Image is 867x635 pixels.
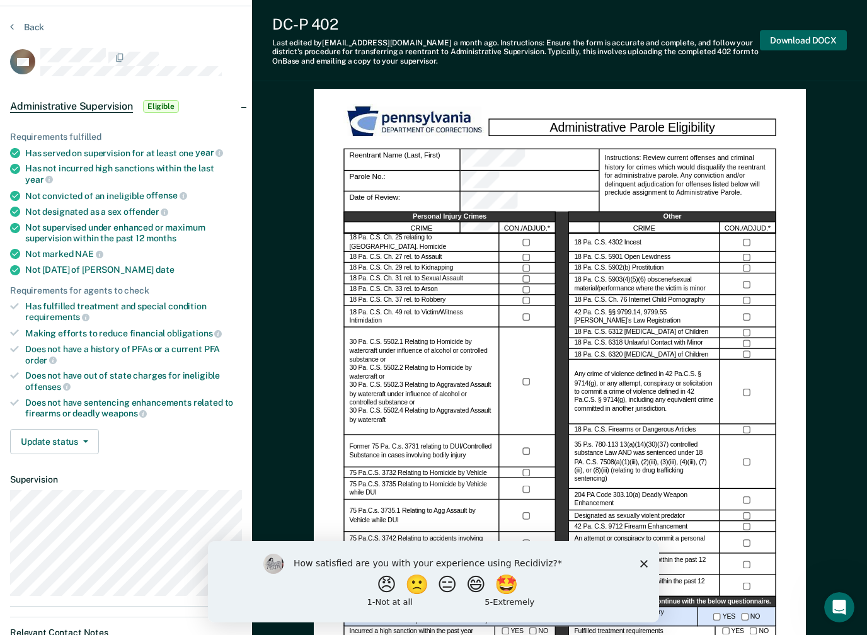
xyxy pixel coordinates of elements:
label: 18 Pa. C.S. 5903(4)(5)(6) obscene/sexual material/performance where the victim is minor [574,276,714,293]
div: Not marked [25,248,242,260]
label: 30 Pa. C.S. 5502.1 Relating to Homicide by watercraft under influence of alcohol or controlled su... [349,338,493,425]
label: 18 Pa. C.S. 5901 Open Lewdness [574,253,670,262]
div: Administrative Parole Eligibility [488,118,776,136]
div: Last edited by [EMAIL_ADDRESS][DOMAIN_NAME] . Instructions: Ensure the form is accurate and compl... [272,38,760,66]
div: Not designated as a sex [25,206,242,217]
span: NAE [75,249,103,259]
span: Administrative Supervision [10,100,133,113]
button: Back [10,21,44,33]
label: 18 Pa. C.S. 6312 [MEDICAL_DATA] of Children [574,329,708,338]
div: Requirements for agents to check [10,285,242,296]
label: 18 Pa. C.S. Ch. 25 relating to [GEOGRAPHIC_DATA]. Homicide [349,234,493,251]
div: CON./ADJUD.* [720,222,776,233]
div: Making efforts to reduce financial [25,328,242,339]
span: offense [146,190,187,200]
button: Update status [10,429,99,454]
img: PDOC Logo [343,104,488,140]
span: date [156,265,174,275]
label: Designated as sexually violent predator [574,512,684,520]
label: 18 Pa. C.S. Ch. 27 rel. to Assault [349,253,442,262]
div: Has fulfilled treatment and special condition [25,301,242,323]
div: Instructions: Review current offenses and criminal history for crimes which would disqualify the ... [599,149,776,234]
span: offenses [25,382,71,392]
label: 204 PA Code 303.10(a) Deadly Weapon Enhancement [574,491,714,508]
label: 18 Pa. C.S. 4302 Incest [574,238,641,247]
div: YES NO [698,607,776,626]
iframe: Intercom live chat [824,592,854,622]
div: CON./ADJUD.* [499,222,555,233]
button: Download DOCX [760,30,847,51]
span: a month ago [454,38,497,47]
label: 18 Pa. C.S. Ch. 31 rel. to Sexual Assault [349,275,462,283]
label: 18 Pa. C.S. 6318 Unlawful Contact with Minor [574,340,703,348]
div: CRIME [343,222,499,233]
span: offender [123,207,169,217]
label: 42 Pa. C.S. 9712 Firearm Enhancement [574,522,687,531]
label: 18 Pa. C.S. Ch. 76 Internet Child Pornography [574,296,704,305]
div: Requirements fulfilled [10,132,242,142]
div: Parole No.: [343,171,460,192]
div: Has served on supervision for at least one [25,147,242,159]
div: Does not have a history of PFAs or a current PFA order [25,344,242,365]
div: Parole No.: [460,171,599,192]
label: 75 Pa.C.s. 3735.1 Relating to Agg Assault by Vehicle while DUI [349,507,493,524]
div: DC-P 402 [272,15,760,33]
div: If any "YES" is checked above, then the reentrant is not eligible for Administrative Parole. If "... [343,597,776,607]
div: Does not have sentencing enhancements related to firearms or deadly [25,398,242,419]
label: Maximum Supervision Level within the past 12 months [574,578,714,595]
div: Reentrant Name (Last, First) [460,149,599,171]
div: Personal Injury Crimes [343,212,555,222]
span: Eligible [143,100,179,113]
label: 75 Pa.C.S. 3735 Relating to Homicide by Vehicle while DUI [349,481,493,498]
div: Not supervised under enhanced or maximum supervision within the past 12 [25,222,242,244]
label: Any crime of violence defined in 42 Pa.C.S. § 9714(g), or any attempt, conspiracy or solicitation... [574,370,714,413]
span: obligations [167,328,222,338]
label: 75 Pa.C.S. 3742 Relating to accidents involving death or personal injury [349,534,493,551]
label: 18 Pa. C.S. Ch. 37 rel. to Robbery [349,296,445,305]
dt: Supervision [10,474,242,485]
iframe: Survey by Kim from Recidiviz [208,541,659,622]
label: 18 Pa. C.S. Ch. 29 rel. to Kidnapping [349,264,453,273]
div: Not convicted of an ineligible [25,190,242,202]
label: Enhanced Supervision Level within the past 12 months [574,556,714,573]
label: 42 Pa. C.S. §§ 9799.14, 9799.55 [PERSON_NAME]’s Law Registration [574,308,714,325]
label: 18 Pa. C.S. Ch. 49 rel. to Victim/Witness Intimidation [349,308,493,325]
div: Not [DATE] of [PERSON_NAME] [25,265,242,275]
div: CRIME [568,222,720,233]
span: requirements [25,312,89,322]
label: 18 Pa. C.S. Ch. 33 rel. to Arson [349,285,437,294]
div: Does not have out of state charges for ineligible [25,370,242,392]
div: Has not incurred high sanctions within the last [25,163,242,185]
label: 18 Pa. C.S. Firearms or Dangerous Articles [574,426,696,435]
label: An attempt or conspiracy to commit a personal injury crime [574,534,714,551]
span: weapons [101,408,147,418]
label: Former 75 Pa. C.s. 3731 relating to DUI/Controlled Substance in cases involving bodily injury [349,443,493,460]
label: 75 Pa.C.S. 3732 Relating to Homicide by Vehicle [349,469,486,478]
span: year [195,147,223,157]
div: Reentrant Name (Last, First) [343,149,460,171]
div: Date of Review: [460,192,599,212]
div: Other [568,212,776,222]
span: months [146,233,176,243]
div: Date of Review: [343,192,460,212]
label: 18 Pa. C.S. 5902(b) Prostitution [574,264,663,273]
label: 18 Pa. C.S. 6320 [MEDICAL_DATA] of Children [574,350,708,359]
span: year [25,174,53,185]
label: 35 P.s. 780-113 13(a)(14)(30)(37) controlled substance Law AND was sentenced under 18 PA. C.S. 75... [574,440,714,483]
